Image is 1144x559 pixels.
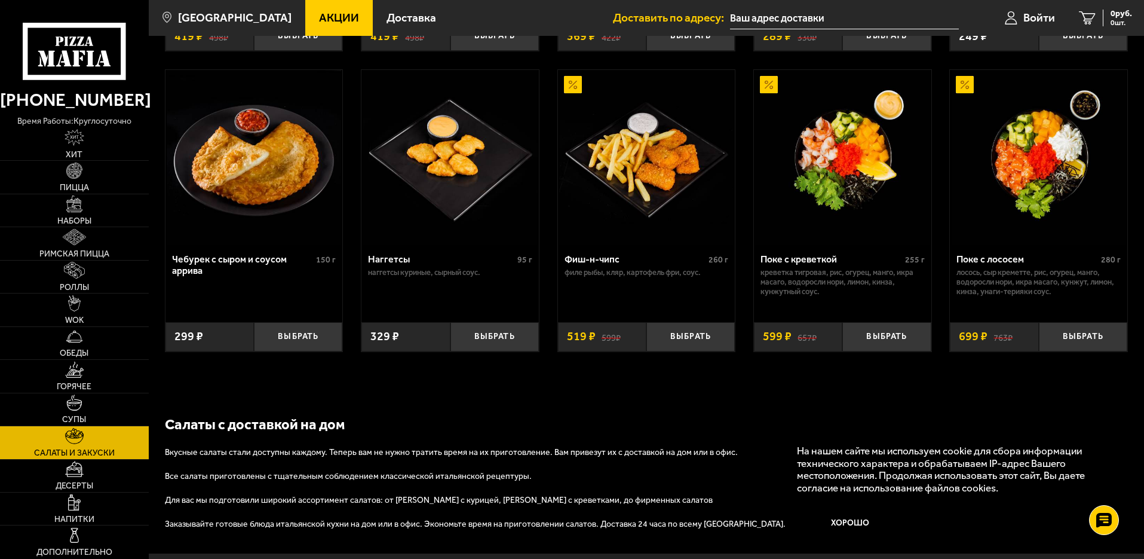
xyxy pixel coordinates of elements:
[174,30,203,42] span: 419 ₽
[368,253,514,265] div: Наггетсы
[39,250,109,258] span: Римская пицца
[1111,19,1132,26] span: 0 шт.
[165,447,738,457] span: Вкусные салаты стали доступны каждому. Теперь вам не нужно тратить время на их приготовление. Вам...
[57,217,91,225] span: Наборы
[65,316,84,325] span: WOK
[558,70,735,245] a: АкционныйФиш-н-чипс
[755,70,930,245] img: Поке с креветкой
[60,349,88,358] span: Обеды
[959,331,987,343] span: 699 ₽
[956,253,1098,265] div: Поке с лососем
[368,268,532,277] p: наггетсы куриные, сырный соус.
[798,30,817,42] s: 330 ₽
[517,255,532,265] span: 95 г
[760,268,925,297] p: креветка тигровая, рис, огурец, манго, икра масаго, водоросли Нори, лимон, кинза, кунжутный соус.
[405,30,424,42] s: 498 ₽
[1111,10,1132,18] span: 0 руб.
[66,151,82,159] span: Хит
[842,22,931,51] button: Выбрать
[165,416,345,433] b: Салаты с доставкой на дом
[60,283,89,292] span: Роллы
[646,322,735,352] button: Выбрать
[370,30,399,42] span: 419 ₽
[56,482,93,490] span: Десерты
[567,331,596,343] span: 519 ₽
[567,30,596,42] span: 369 ₽
[646,22,735,51] button: Выбрать
[763,30,792,42] span: 289 ₽
[174,331,203,343] span: 299 ₽
[959,30,987,42] span: 249 ₽
[167,70,341,245] img: Чебурек с сыром и соусом аррива
[319,12,359,23] span: Акции
[165,471,532,481] span: Все салаты приготовлены с тщательным соблюдением классической итальянской рецептуры.
[450,22,539,51] button: Выбрать
[950,70,1127,245] a: АкционныйПоке с лососем
[797,445,1109,494] p: На нашем сайте мы используем cookie для сбора информации технического характера и обрабатываем IP...
[798,331,817,343] s: 657 ₽
[842,322,931,352] button: Выбрать
[763,331,792,343] span: 599 ₽
[172,253,314,276] div: Чебурек с сыром и соусом аррива
[709,255,728,265] span: 260 г
[760,253,902,265] div: Поке с креветкой
[730,7,959,29] input: Ваш адрес доставки
[1023,12,1055,23] span: Войти
[165,495,713,505] span: Для вас мы подготовили широкий ассортимент салатов: от [PERSON_NAME] с курицей, [PERSON_NAME] с к...
[165,519,786,529] span: Заказывайте готовые блюда итальянской кухни на дом или в офис. Экономьте время на приготовлении с...
[54,515,94,524] span: Напитки
[254,22,342,51] button: Выбрать
[565,253,706,265] div: Фиш-н-чипс
[1039,322,1127,352] button: Выбрать
[57,383,91,391] span: Горячее
[62,416,86,424] span: Супы
[1101,255,1121,265] span: 280 г
[1039,22,1127,51] button: Выбрать
[613,12,730,23] span: Доставить по адресу:
[993,331,1013,343] s: 763 ₽
[165,70,343,245] a: Чебурек с сыром и соусом аррива
[956,268,1121,297] p: лосось, Сыр креметте, рис, огурец, манго, водоросли Нори, икра масаго, кунжут, лимон, кинза, унаг...
[564,76,582,94] img: Акционный
[34,449,115,457] span: Салаты и закуски
[760,76,778,94] img: Акционный
[602,30,621,42] s: 422 ₽
[178,12,292,23] span: [GEOGRAPHIC_DATA]
[363,70,537,245] img: Наггетсы
[316,255,336,265] span: 150 г
[956,76,974,94] img: Акционный
[754,70,931,245] a: АкционныйПоке с креветкой
[797,506,904,542] button: Хорошо
[60,184,89,192] span: Пицца
[565,268,729,277] p: филе рыбы, кляр, картофель фри, соус.
[254,322,342,352] button: Выбрать
[209,30,228,42] s: 498 ₽
[387,12,436,23] span: Доставка
[952,70,1126,245] img: Поке с лососем
[450,322,539,352] button: Выбрать
[905,255,925,265] span: 255 г
[36,548,112,557] span: Дополнительно
[361,70,539,245] a: Наггетсы
[602,331,621,343] s: 599 ₽
[559,70,734,245] img: Фиш-н-чипс
[370,331,399,343] span: 329 ₽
